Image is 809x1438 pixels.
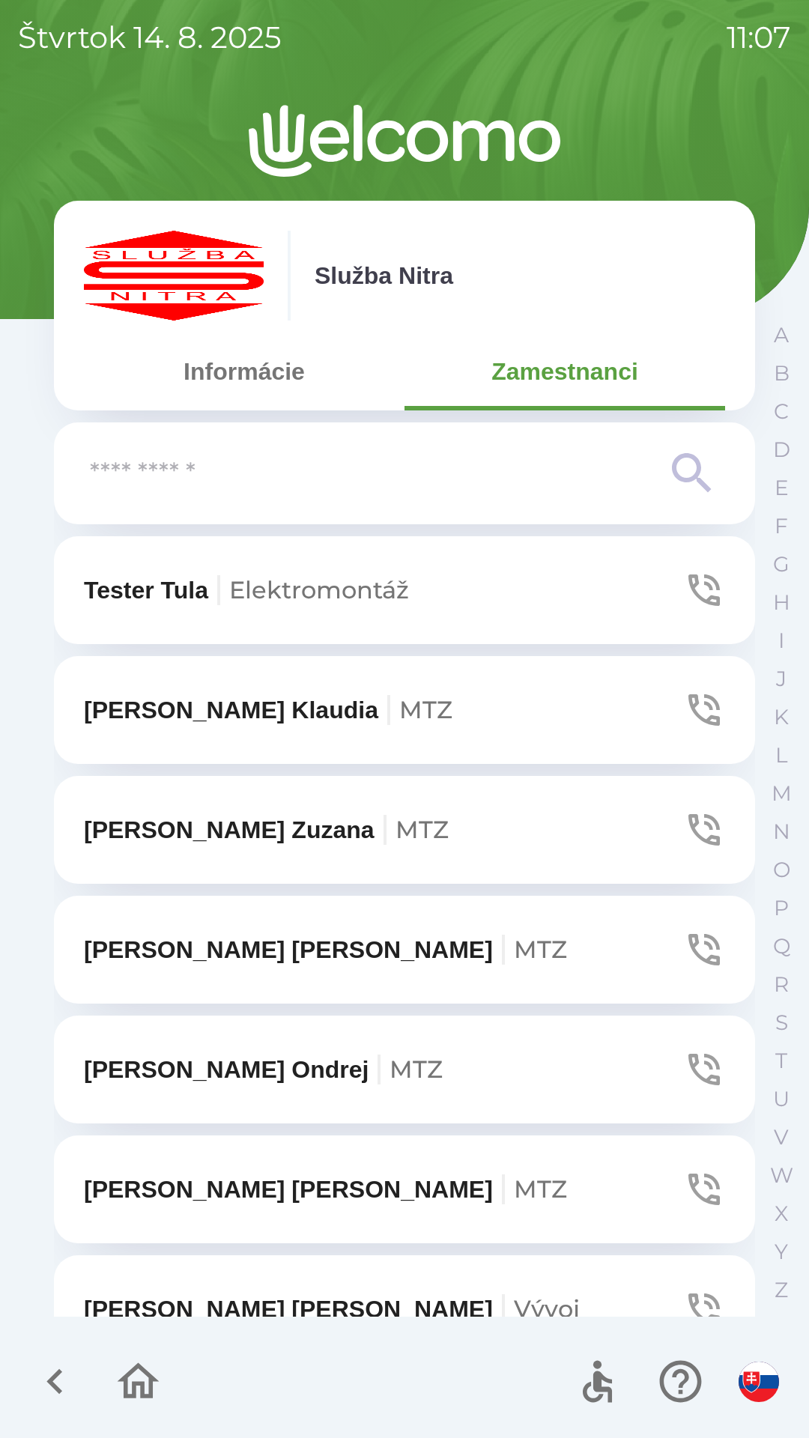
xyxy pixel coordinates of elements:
button: Zamestnanci [404,345,725,398]
img: c55f63fc-e714-4e15-be12-dfeb3df5ea30.png [84,231,264,321]
button: [PERSON_NAME] OndrejMTZ [54,1016,755,1123]
button: Informácie [84,345,404,398]
button: [PERSON_NAME] [PERSON_NAME]MTZ [54,896,755,1004]
button: [PERSON_NAME] KlaudiaMTZ [54,656,755,764]
span: MTZ [396,815,449,844]
p: 11:07 [727,15,791,60]
p: štvrtok 14. 8. 2025 [18,15,282,60]
button: Tester TulaElektromontáž [54,536,755,644]
p: Tester Tula [84,572,409,608]
span: MTZ [514,935,567,964]
span: MTZ [514,1174,567,1204]
p: [PERSON_NAME] [PERSON_NAME] [84,932,567,968]
p: [PERSON_NAME] Klaudia [84,692,452,728]
p: [PERSON_NAME] [PERSON_NAME] [84,1171,567,1207]
p: [PERSON_NAME] [PERSON_NAME] [84,1291,580,1327]
button: [PERSON_NAME] [PERSON_NAME]MTZ [54,1135,755,1243]
span: MTZ [390,1055,443,1084]
p: [PERSON_NAME] Zuzana [84,812,449,848]
button: [PERSON_NAME] ZuzanaMTZ [54,776,755,884]
p: Služba Nitra [315,258,453,294]
span: Elektromontáž [229,575,409,604]
span: Vývoj [514,1294,580,1323]
img: Logo [54,105,755,177]
p: [PERSON_NAME] Ondrej [84,1052,443,1087]
button: [PERSON_NAME] [PERSON_NAME]Vývoj [54,1255,755,1363]
span: MTZ [399,695,452,724]
img: sk flag [739,1362,779,1402]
